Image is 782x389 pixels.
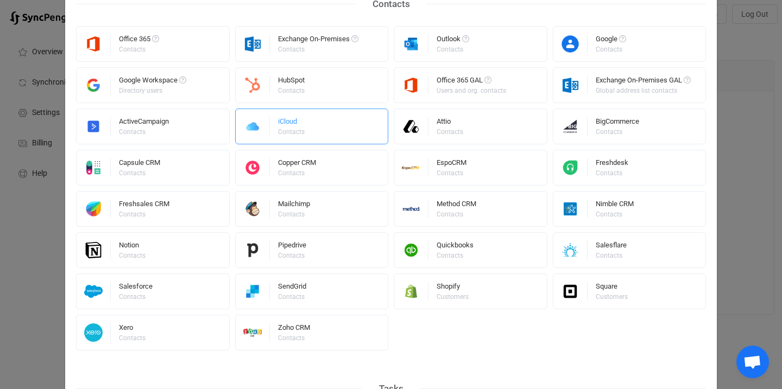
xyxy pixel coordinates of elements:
div: Contacts [278,294,305,300]
div: Xero [119,324,147,335]
img: salesflare.png [553,241,588,259]
div: EspoCRM [437,159,466,170]
img: zoho-crm.png [236,323,270,342]
div: Quickbooks [437,241,474,252]
img: xero.png [77,323,111,342]
div: Notion [119,241,147,252]
img: shopify.png [394,282,428,301]
div: Salesflare [596,241,627,252]
div: Contacts [596,46,625,53]
img: attio.png [394,117,428,136]
div: Global address list contacts [596,87,689,94]
div: Contacts [278,129,305,135]
img: quickbooks.png [394,241,428,259]
img: nimble.png [553,200,588,218]
div: Contacts [119,335,146,341]
div: Contacts [278,87,305,94]
div: Contacts [437,46,468,53]
div: Users and org. contacts [437,87,506,94]
div: Google [596,35,626,46]
div: Attio [437,118,465,129]
div: Nimble CRM [596,200,634,211]
div: Contacts [278,211,308,218]
div: Contacts [119,170,159,176]
div: ActiveCampaign [119,118,169,129]
div: Contacts [278,46,357,53]
div: Contacts [437,252,472,259]
div: Contacts [596,252,625,259]
div: Contacts [119,129,167,135]
img: salesforce.png [77,282,111,301]
div: Copper CRM [278,159,316,170]
img: espo-crm.png [394,158,428,177]
div: Capsule CRM [119,159,160,170]
div: Contacts [278,170,314,176]
div: Customers [437,294,469,300]
img: activecampaign.png [77,117,111,136]
div: SendGrid [278,283,306,294]
div: Google Workspace [119,76,186,87]
div: Contacts [596,129,638,135]
div: Office 365 GAL [437,76,508,87]
div: HubSpot [278,76,306,87]
img: freshworks.png [77,200,111,218]
img: pipedrive.png [236,241,270,259]
img: google-workspace.png [77,76,111,94]
img: big-commerce.png [553,117,588,136]
div: Contacts [437,170,465,176]
img: microsoft365.png [394,76,428,94]
img: methodcrm.png [394,200,428,218]
img: google-contacts.png [553,35,588,53]
img: capsule.png [77,158,111,177]
div: Zoho CRM [278,324,310,335]
div: iCloud [278,118,306,129]
img: icloud.png [236,117,270,136]
img: freshdesk.png [553,158,588,177]
img: hubspot.png [236,76,270,94]
div: BigCommerce [596,118,639,129]
div: Contacts [437,211,475,218]
div: Contacts [596,170,627,176]
div: Open chat [736,346,769,378]
div: Pipedrive [278,241,306,252]
div: Freshdesk [596,159,628,170]
div: Shopify [437,283,470,294]
div: Contacts [596,211,632,218]
div: Method CRM [437,200,476,211]
img: notion.png [77,241,111,259]
div: Contacts [278,252,305,259]
div: Exchange On-Premises [278,35,358,46]
div: Contacts [119,252,146,259]
div: Exchange On-Premises GAL [596,76,691,87]
img: exchange.png [553,76,588,94]
img: exchange.png [236,35,270,53]
div: Contacts [119,211,168,218]
img: square.png [553,282,588,301]
img: sendgrid.png [236,282,270,301]
div: Contacts [437,129,463,135]
div: Outlook [437,35,469,46]
div: Customers [596,294,628,300]
div: Salesforce [119,283,153,294]
div: Contacts [278,335,308,341]
div: Mailchimp [278,200,310,211]
div: Contacts [119,46,157,53]
img: outlook.png [394,35,428,53]
div: Contacts [119,294,151,300]
div: Square [596,283,629,294]
div: Freshsales CRM [119,200,169,211]
div: Office 365 [119,35,159,46]
div: Directory users [119,87,185,94]
img: copper.png [236,158,270,177]
img: mailchimp.png [236,200,270,218]
img: microsoft365.png [77,35,111,53]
